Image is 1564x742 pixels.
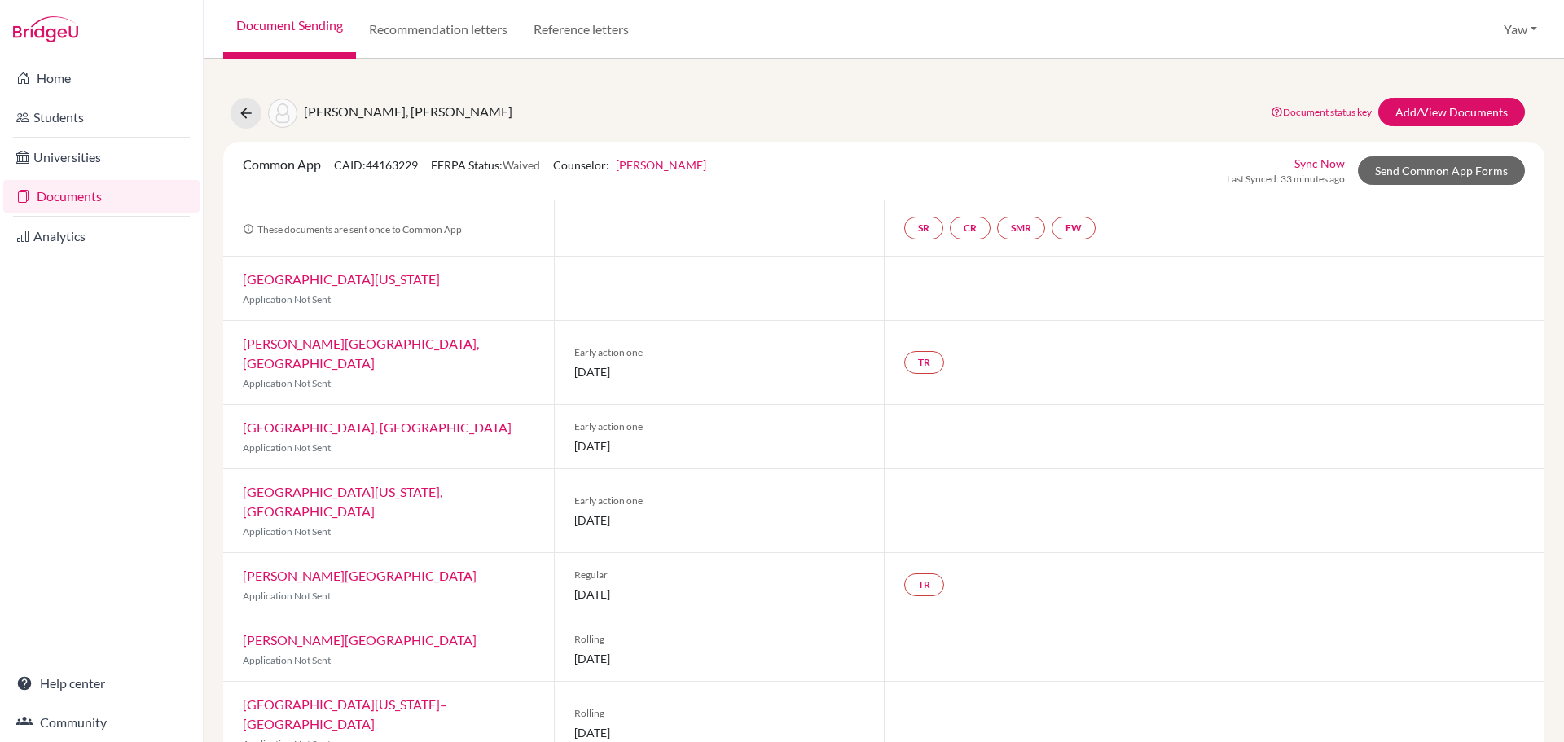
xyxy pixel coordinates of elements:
span: Last Synced: 33 minutes ago [1227,172,1345,187]
span: Application Not Sent [243,441,331,454]
span: Early action one [574,345,865,360]
a: [PERSON_NAME][GEOGRAPHIC_DATA] [243,632,477,648]
span: Early action one [574,419,865,434]
a: Send Common App Forms [1358,156,1525,185]
a: [GEOGRAPHIC_DATA], [GEOGRAPHIC_DATA] [243,419,512,435]
a: FW [1052,217,1096,239]
span: CAID: 44163229 [334,158,418,172]
span: [DATE] [574,437,865,454]
span: Application Not Sent [243,590,331,602]
a: Home [3,62,200,94]
a: Analytics [3,220,200,252]
span: Counselor: [553,158,706,172]
span: [DATE] [574,363,865,380]
a: TR [904,573,944,596]
a: Add/View Documents [1378,98,1525,126]
span: [DATE] [574,511,865,529]
a: TR [904,351,944,374]
a: Community [3,706,200,739]
span: [DATE] [574,724,865,741]
a: Document status key [1271,106,1372,118]
span: [DATE] [574,650,865,667]
span: Waived [503,158,540,172]
button: Yaw [1496,14,1544,45]
span: These documents are sent once to Common App [243,223,462,235]
a: Sync Now [1294,155,1345,172]
span: Rolling [574,706,865,721]
a: [GEOGRAPHIC_DATA][US_STATE] [243,271,440,287]
span: Early action one [574,494,865,508]
a: [GEOGRAPHIC_DATA][US_STATE]–[GEOGRAPHIC_DATA] [243,696,447,731]
a: [GEOGRAPHIC_DATA][US_STATE], [GEOGRAPHIC_DATA] [243,484,442,519]
a: [PERSON_NAME] [616,158,706,172]
a: Documents [3,180,200,213]
span: [DATE] [574,586,865,603]
span: Application Not Sent [243,377,331,389]
span: Regular [574,568,865,582]
a: Universities [3,141,200,173]
span: Application Not Sent [243,654,331,666]
span: Application Not Sent [243,525,331,538]
a: [PERSON_NAME][GEOGRAPHIC_DATA] [243,568,477,583]
span: FERPA Status: [431,158,540,172]
a: SMR [997,217,1045,239]
a: Help center [3,667,200,700]
span: Rolling [574,632,865,647]
span: Application Not Sent [243,293,331,305]
a: [PERSON_NAME][GEOGRAPHIC_DATA], [GEOGRAPHIC_DATA] [243,336,479,371]
img: Bridge-U [13,16,78,42]
span: Common App [243,156,321,172]
a: SR [904,217,943,239]
a: CR [950,217,991,239]
a: Students [3,101,200,134]
span: [PERSON_NAME], [PERSON_NAME] [304,103,512,119]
